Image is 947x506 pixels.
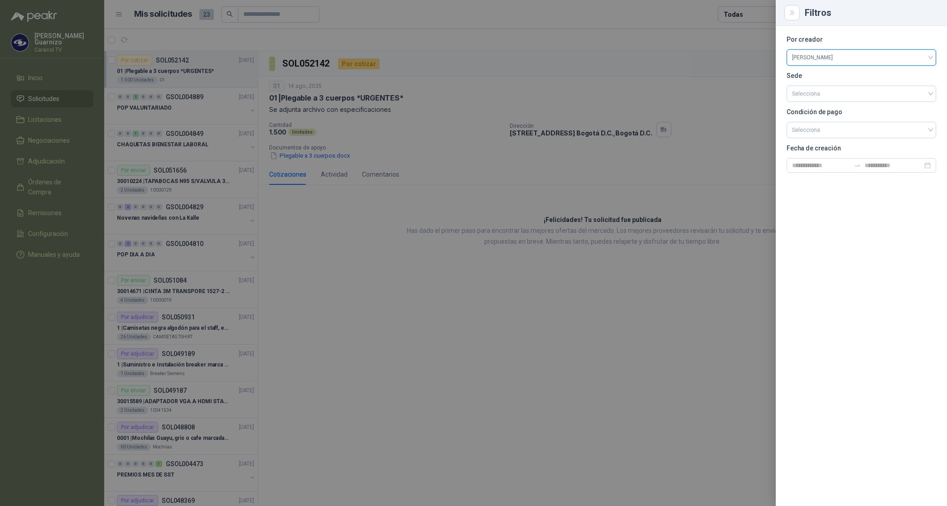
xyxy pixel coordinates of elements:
[792,51,931,64] span: Liborio Guarnizo
[787,109,936,115] p: Condición de pago
[787,73,936,78] p: Sede
[854,162,861,169] span: to
[787,7,797,18] button: Close
[805,8,936,17] div: Filtros
[787,37,936,42] p: Por creador
[787,145,936,151] p: Fecha de creación
[854,162,861,169] span: swap-right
